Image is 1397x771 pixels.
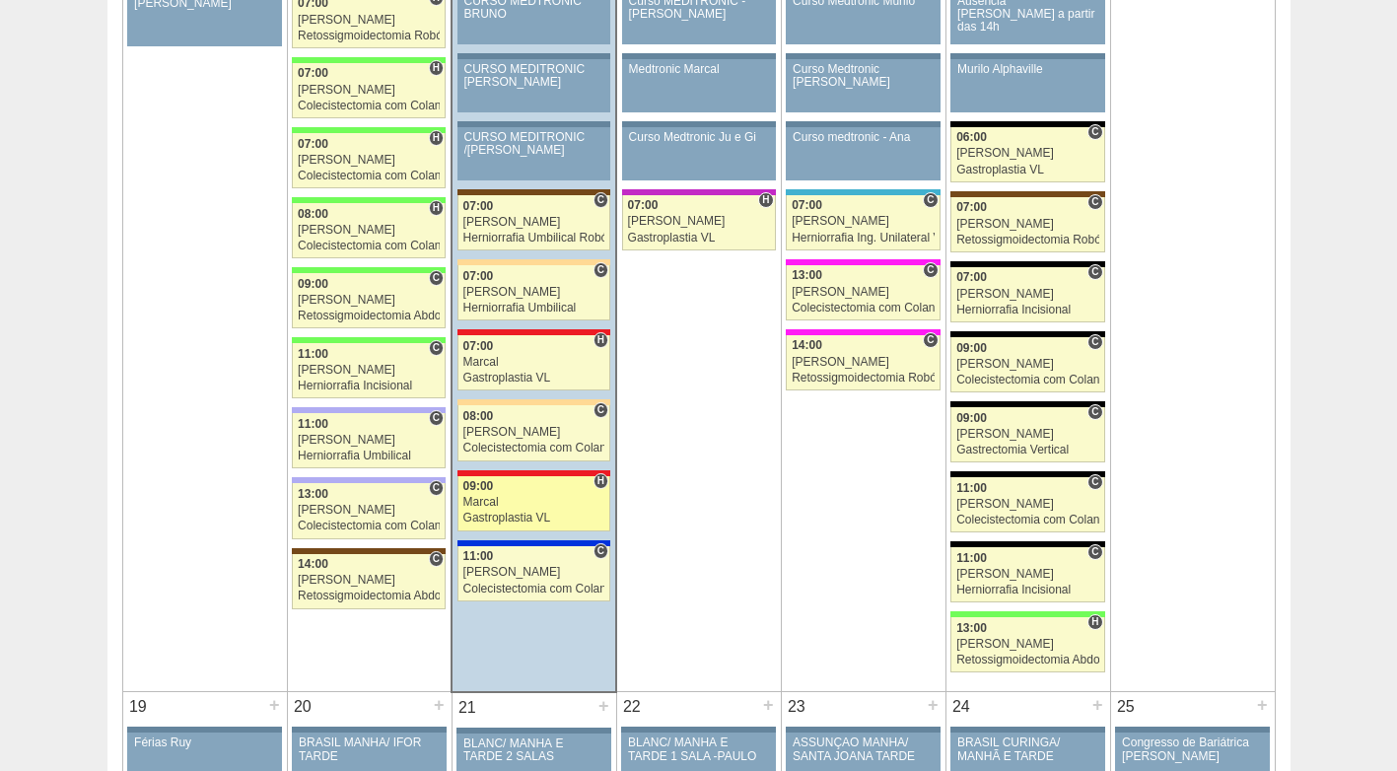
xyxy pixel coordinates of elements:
div: [PERSON_NAME] [956,218,1099,231]
div: CURSO MEDITRONIC [PERSON_NAME] [464,63,604,89]
span: Consultório [1087,264,1102,280]
div: 22 [617,692,648,722]
div: Key: Aviso [950,53,1104,59]
span: 07:00 [956,200,987,214]
div: Key: Brasil [292,57,446,63]
div: Key: Blanc [950,401,1104,407]
span: Hospital [1087,614,1102,630]
div: CURSO MEDITRONIC /[PERSON_NAME] [464,131,604,157]
div: Gastroplastia VL [956,164,1099,176]
div: Key: Christóvão da Gama [292,477,446,483]
div: BRASIL MANHÃ/ IFOR TARDE [299,736,440,762]
span: Consultório [1087,404,1102,420]
div: Colecistectomia com Colangiografia VL [956,514,1099,526]
div: Key: Santa Joana [457,189,610,195]
span: 07:00 [628,198,659,212]
div: [PERSON_NAME] [956,147,1099,160]
span: Consultório [923,332,938,348]
a: C 14:00 [PERSON_NAME] Retossigmoidectomia Robótica [786,335,940,390]
span: 09:00 [956,341,987,355]
a: C 11:00 [PERSON_NAME] Herniorrafia Incisional [950,547,1104,602]
div: Herniorrafia Ing. Unilateral VL [792,232,935,245]
span: 07:00 [463,339,494,353]
div: Retossigmoidectomia Abdominal [298,310,440,322]
div: Key: Assunção [457,329,610,335]
div: Colecistectomia com Colangiografia VL [956,374,1099,386]
div: Key: Santa Joana [292,548,446,554]
a: C 08:00 [PERSON_NAME] Colecistectomia com Colangiografia VL [457,405,610,460]
div: [PERSON_NAME] [298,294,440,307]
a: C 11:00 [PERSON_NAME] Colecistectomia com Colangiografia VL [950,477,1104,532]
div: [PERSON_NAME] [463,216,605,229]
div: Herniorrafia Incisional [956,584,1099,596]
div: [PERSON_NAME] [298,504,440,517]
div: Key: Blanc [950,261,1104,267]
span: Consultório [429,551,444,567]
div: Key: Aviso [127,727,281,733]
a: C 11:00 [PERSON_NAME] Herniorrafia Incisional [292,343,446,398]
span: Consultório [594,262,608,278]
div: [PERSON_NAME] [956,568,1099,581]
div: Marcal [463,496,605,509]
div: Key: Bartira [457,259,610,265]
a: Curso Medtronic [PERSON_NAME] [786,59,940,112]
div: 21 [453,693,483,723]
div: Key: Blanc [950,331,1104,337]
span: Consultório [923,262,938,278]
span: Consultório [1087,474,1102,490]
span: Consultório [429,410,444,426]
div: Colecistectomia com Colangiografia VL [298,100,440,112]
span: Hospital [429,60,444,76]
a: C 09:00 [PERSON_NAME] Gastrectomia Vertical [950,407,1104,462]
div: Key: Aviso [292,727,446,733]
div: Key: Blanc [950,121,1104,127]
div: Herniorrafia Incisional [298,380,440,392]
div: + [595,693,612,719]
span: 07:00 [298,66,328,80]
span: 11:00 [298,417,328,431]
div: Gastroplastia VL [628,232,770,245]
div: [PERSON_NAME] [792,286,935,299]
div: [PERSON_NAME] [298,364,440,377]
div: + [1254,692,1271,718]
a: H 07:00 Marcal Gastroplastia VL [457,335,610,390]
div: [PERSON_NAME] [956,428,1099,441]
a: C 07:00 [PERSON_NAME] Herniorrafia Ing. Unilateral VL [786,195,940,250]
div: 25 [1111,692,1142,722]
div: Key: Aviso [1115,727,1269,733]
div: [PERSON_NAME] [792,215,935,228]
a: Curso medtronic - Ana [786,127,940,180]
div: [PERSON_NAME] [956,358,1099,371]
div: + [1089,692,1106,718]
div: [PERSON_NAME] [792,356,935,369]
span: Consultório [1087,334,1102,350]
div: Gastroplastia VL [463,372,605,385]
div: Key: Aviso [622,121,776,127]
div: Key: Brasil [292,127,446,133]
a: CURSO MEDITRONIC /[PERSON_NAME] [457,127,610,180]
div: Herniorrafia Umbilical [463,302,605,315]
span: 07:00 [956,270,987,284]
div: Herniorrafia Umbilical [298,450,440,462]
div: + [266,692,283,718]
span: 06:00 [956,130,987,144]
div: 20 [288,692,318,722]
span: Consultório [594,543,608,559]
a: C 07:00 [PERSON_NAME] Herniorrafia Umbilical Robótica [457,195,610,250]
span: Consultório [923,192,938,208]
div: BRASIL CURINGA/ MANHÃ E TARDE [957,736,1098,762]
span: 11:00 [956,551,987,565]
span: 08:00 [298,207,328,221]
span: 07:00 [463,269,494,283]
a: Murilo Alphaville [950,59,1104,112]
a: H 09:00 Marcal Gastroplastia VL [457,476,610,531]
div: Congresso de Bariátrica [PERSON_NAME] [1122,736,1263,762]
div: Colecistectomia com Colangiografia VL [463,442,605,455]
div: Colecistectomia com Colangiografia VL [792,302,935,315]
div: 23 [782,692,812,722]
div: [PERSON_NAME] [298,14,440,27]
div: Key: Aviso [456,728,610,734]
div: Key: Pro Matre [786,259,940,265]
span: Consultório [1087,544,1102,560]
div: Key: Neomater [786,189,940,195]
